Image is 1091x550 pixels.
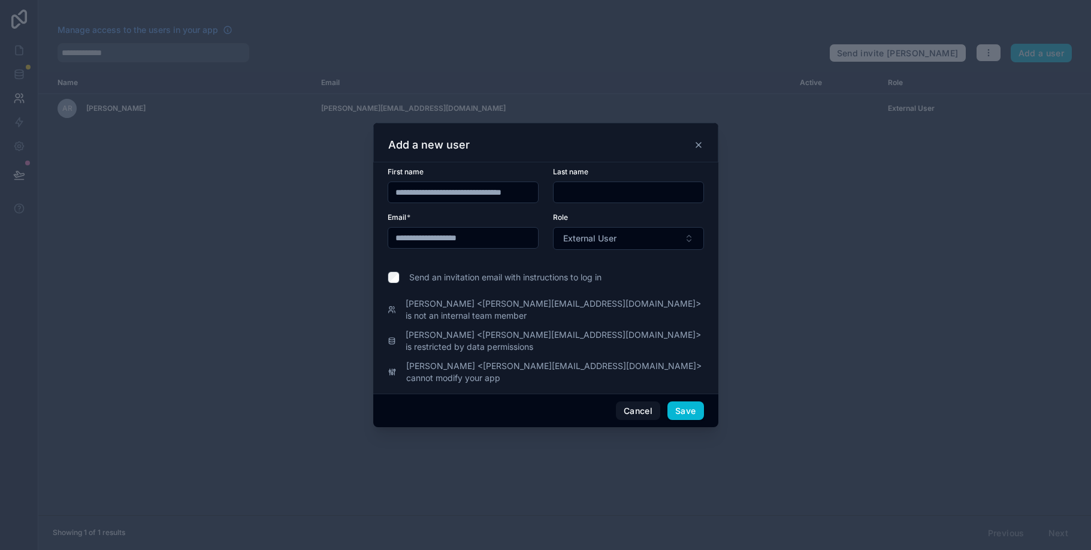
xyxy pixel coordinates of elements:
span: Last name [553,167,588,176]
span: [PERSON_NAME] <[PERSON_NAME][EMAIL_ADDRESS][DOMAIN_NAME]> is restricted by data permissions [406,329,704,353]
h3: Add a new user [388,138,470,152]
span: [PERSON_NAME] <[PERSON_NAME][EMAIL_ADDRESS][DOMAIN_NAME]> cannot modify your app [406,360,704,384]
button: Select Button [553,227,704,250]
span: First name [388,167,424,176]
button: Save [667,401,703,421]
span: [PERSON_NAME] <[PERSON_NAME][EMAIL_ADDRESS][DOMAIN_NAME]> is not an internal team member [406,298,704,322]
button: Cancel [616,401,660,421]
span: External User [563,232,616,244]
span: Email [388,213,406,222]
input: Send an invitation email with instructions to log in [388,271,400,283]
span: Send an invitation email with instructions to log in [409,271,602,283]
span: Role [553,213,568,222]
